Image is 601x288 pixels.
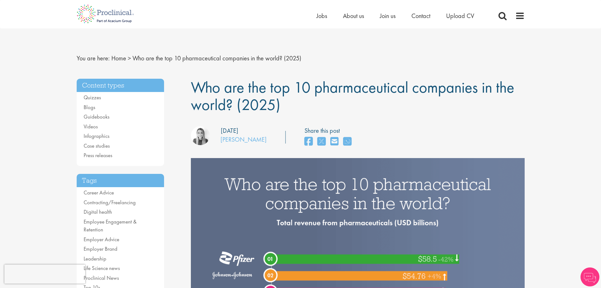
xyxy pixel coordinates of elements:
a: Proclinical News [84,274,119,281]
a: [PERSON_NAME] [221,135,267,144]
a: Videos [84,123,98,130]
a: Life Science news [84,265,120,272]
a: share on facebook [304,135,313,149]
a: Guidebooks [84,113,109,120]
span: You are here: [77,54,110,62]
span: Who are the top 10 pharmaceutical companies in the world? (2025) [133,54,301,62]
a: Case studies [84,142,110,149]
a: Contact [411,12,430,20]
a: Employer Advice [84,236,119,243]
span: Who are the top 10 pharmaceutical companies in the world? (2025) [191,77,514,115]
img: Chatbot [580,267,599,286]
a: Blogs [84,104,95,111]
span: > [128,54,131,62]
a: Digital health [84,208,112,215]
a: share on email [330,135,339,149]
h3: Tags [77,174,164,187]
img: Hannah Burke [191,126,210,145]
div: [DATE] [221,126,238,135]
a: Employer Brand [84,245,117,252]
a: share on twitter [317,135,326,149]
a: Employee Engagement & Retention [84,218,137,233]
a: Leadership [84,255,106,262]
a: Quizzes [84,94,101,101]
a: Jobs [316,12,327,20]
a: Press releases [84,152,112,159]
iframe: reCAPTCHA [4,265,85,284]
a: breadcrumb link [111,54,126,62]
label: Share this post [304,126,355,135]
a: Upload CV [446,12,474,20]
a: Infographics [84,132,109,139]
a: Join us [380,12,396,20]
a: share on whats app [343,135,351,149]
a: Contracting/Freelancing [84,199,136,206]
h3: Content types [77,79,164,92]
a: Career Advice [84,189,114,196]
a: About us [343,12,364,20]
